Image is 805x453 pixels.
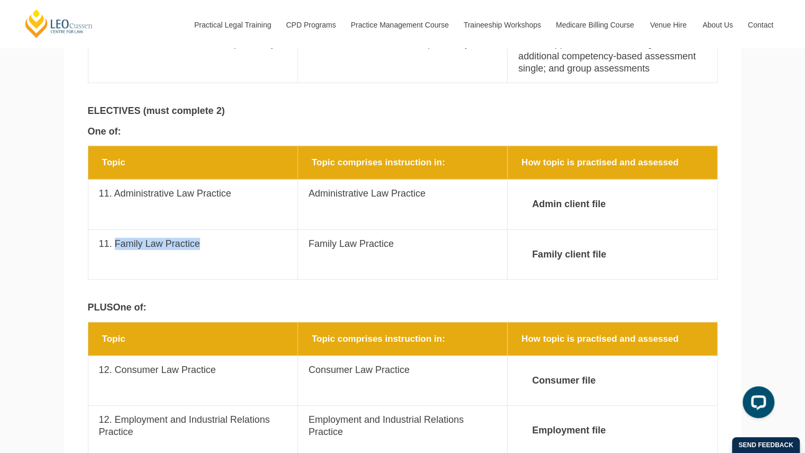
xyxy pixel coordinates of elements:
strong: Employment file [518,414,706,447]
a: Practice Management Course [343,2,456,48]
th: How topic is practised and assessed [508,146,717,180]
th: Topic [88,322,297,356]
a: CPD Programs [278,2,342,48]
p: 12. Employment and Industrial Relations Practice [99,414,287,439]
strong: Admin client file [518,188,706,221]
a: Traineeship Workshops [456,2,548,48]
a: [PERSON_NAME] Centre for Law [24,8,94,39]
p: Administrative Law Practice [309,188,496,200]
iframe: LiveChat chat widget [734,382,779,427]
strong: Family client file [518,238,706,271]
p: 12. Consumer Law Practice [99,364,287,376]
th: Topic comprises instruction in: [297,146,507,180]
p: 11. Family Law Practice [99,238,287,250]
th: Topic [88,146,297,180]
th: Topic comprises instruction in: [297,322,507,356]
a: Medicare Billing Course [548,2,642,48]
a: Contact [740,2,781,48]
a: Practical Legal Training [186,2,278,48]
strong: PLUS [88,302,113,313]
a: About Us [694,2,740,48]
a: Venue Hire [642,2,694,48]
p: Family Law Practice [309,238,496,250]
strong: ELECTIVES (must complete 2) [88,105,225,116]
p: Consumer Law Practice [309,364,496,376]
p: Employment and Industrial Relations Practice [309,414,496,439]
strong: One of: [113,302,147,313]
th: How topic is practised and assessed [508,322,717,356]
p: 11. Administrative Law Practice [99,188,287,200]
p: Values applied in client file Program & additional competency-based assessment single; and group ... [518,38,706,75]
strong: Consumer file [518,364,706,397]
strong: One of: [88,126,121,137]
